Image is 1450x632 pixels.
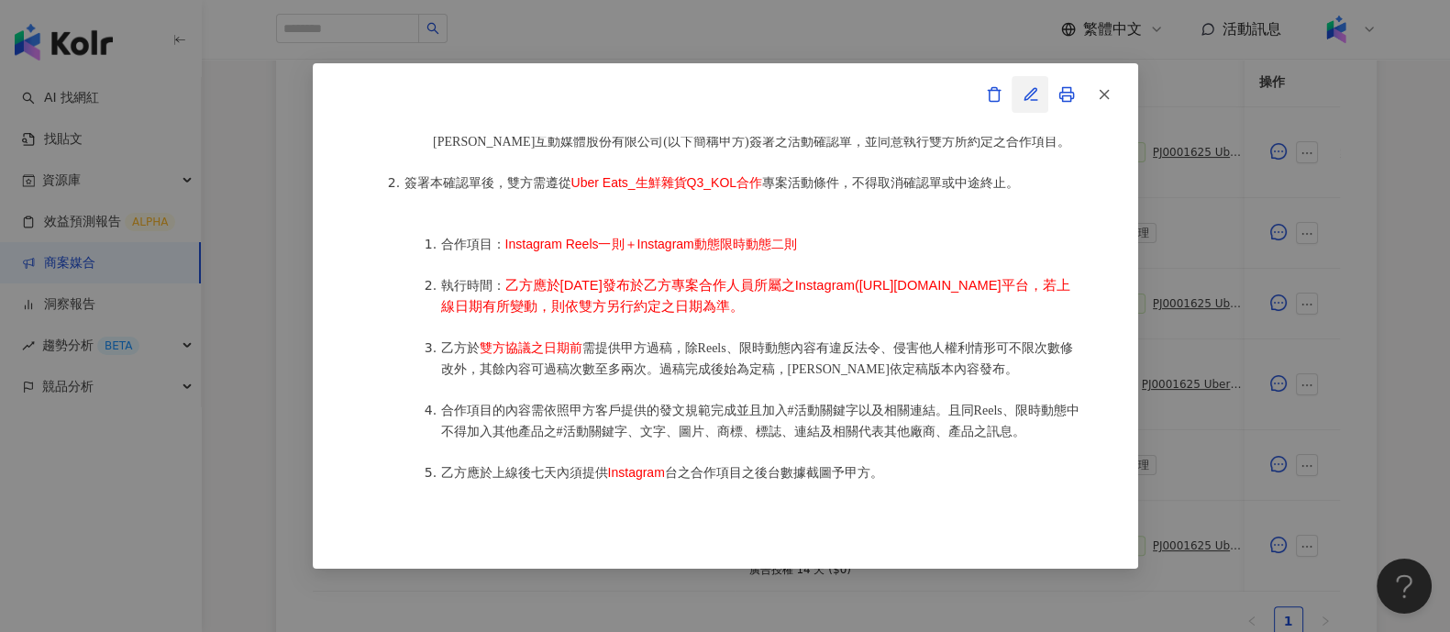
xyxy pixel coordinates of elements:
[441,341,1073,376] span: 需提供甲方過稿，除Reels、限時動態內容有違反法令、侵害他人權利情形可不限次數修改外，其餘內容可過稿次數至多兩次。過稿完成後始為定稿，[PERSON_NAME]依定稿版本內容發布。
[441,341,480,355] span: 乙方於
[571,175,763,190] span: Uber Eats_生鮮雜貨Q3_KOL合作
[762,176,1019,190] span: 專案活動條件，不得取消確認單或中途終止。
[441,404,1079,438] span: 中不得加入其他產品之#活動關鍵字、文字、圖片、商標、標誌、連結及相關代表其他廠商、產品之訊息。
[441,278,1070,314] span: 乙方應於[DATE]發布於乙方專案合作人員所屬之Instagram([URL][DOMAIN_NAME]平台，若上線日期有所變動，則依雙方另行約定之日期為準。
[441,404,974,417] span: 合作項目的內容需依照甲方客戶提供的發文規範完成並且加入#活動關鍵字以及相關連結。且同
[505,237,797,251] span: Instagram Reels一則＋Instagram動態限時動態二則
[404,176,571,190] span: 簽署本確認單後，雙方需遵從
[608,465,665,480] span: Instagram
[433,114,1070,149] span: 康祥健康顧問有限公司(以下簡稱乙方)保證有權簽署本確認單，簽署後即表示上列專案合作人員接受與愛[PERSON_NAME]互動媒體股份有限公司(以下簡稱甲方)簽署之活動確認單，並同意執行雙方所約定...
[480,340,582,355] span: 雙方協議之日期前
[441,238,505,251] span: 合作項目：
[974,404,1067,417] span: Reels、限時動態
[665,466,883,480] span: 台之合作項目之後台數據截圖予甲方。
[441,466,608,480] span: 乙方應於上線後七天內須提供
[441,279,505,293] span: 執行時間：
